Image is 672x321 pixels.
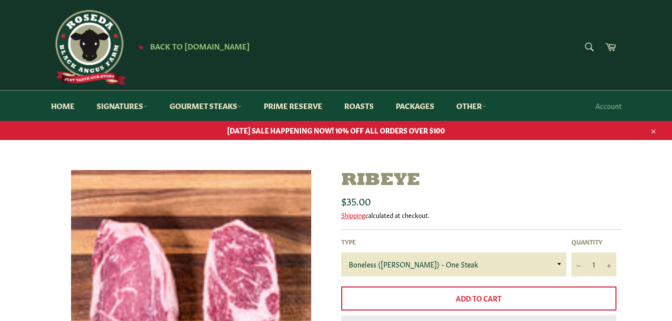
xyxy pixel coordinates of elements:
a: Shipping [341,210,365,219]
span: $35.00 [341,193,371,207]
span: Back to [DOMAIN_NAME] [150,40,250,51]
button: Reduce item quantity by one [571,252,586,276]
a: Prime Reserve [254,90,332,121]
button: Increase item quantity by one [601,252,616,276]
label: Type [341,237,566,246]
a: Packages [386,90,444,121]
a: Gourmet Steaks [160,90,252,121]
span: ★ [138,42,144,50]
a: ★ Back to [DOMAIN_NAME] [133,42,250,50]
a: Other [446,90,496,121]
a: Account [590,91,626,120]
a: Roasts [334,90,384,121]
label: Quantity [571,237,616,246]
h1: Ribeye [341,170,621,191]
button: Add to Cart [341,286,616,310]
img: Roseda Beef [51,10,126,85]
span: Add to Cart [456,293,501,303]
a: Signatures [87,90,158,121]
div: calculated at checkout. [341,210,621,219]
a: Home [41,90,85,121]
